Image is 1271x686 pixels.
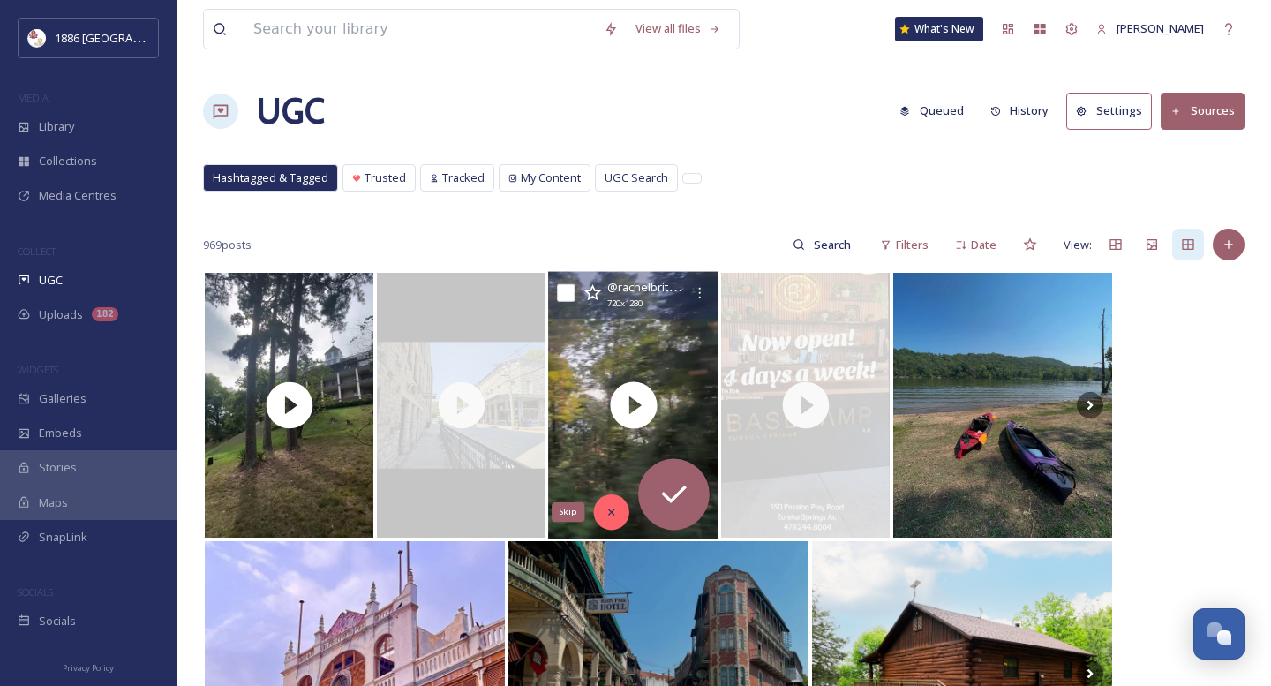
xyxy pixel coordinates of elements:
span: SOCIALS [18,585,53,599]
span: Library [39,118,74,135]
img: thumbnail [205,273,373,538]
span: COLLECT [18,245,56,258]
a: Settings [1066,93,1161,129]
span: UGC [39,272,63,289]
span: Media Centres [39,187,117,204]
button: Settings [1066,93,1152,129]
span: Embeds [39,425,82,441]
span: View: [1064,237,1092,253]
span: SnapLink [39,529,87,546]
button: Open Chat [1193,608,1245,660]
a: UGC [256,85,325,138]
span: Collections [39,153,97,170]
span: Tracked [442,170,485,186]
img: thumbnail [377,273,545,538]
span: Socials [39,613,76,629]
span: Filters [896,237,929,253]
a: [PERSON_NAME] [1087,11,1213,46]
img: logos.png [28,29,46,47]
span: WIDGETS [18,363,58,376]
input: Search [805,227,862,262]
img: thumbnail [548,272,718,539]
a: View all files [627,11,730,46]
span: 720 x 1280 [607,298,643,311]
button: History [981,94,1058,128]
input: Search your library [244,10,595,49]
span: Uploads [39,306,83,323]
span: Trusted [365,170,406,186]
span: UGC Search [605,170,668,186]
div: Skip [552,502,584,523]
div: 182 [92,307,118,321]
span: Date [971,237,996,253]
img: Forgot to post from last weekend! Started with kayaking round Beaver lake and then moseyed on ove... [893,273,1112,538]
a: History [981,94,1067,128]
span: My Content [521,170,581,186]
button: Queued [891,94,973,128]
img: thumbnail [721,273,890,538]
a: What's New [895,17,983,41]
span: Galleries [39,390,86,407]
span: Hashtagged & Tagged [213,170,328,186]
span: 969 posts [203,237,252,253]
span: [PERSON_NAME] [1117,20,1204,36]
span: Maps [39,494,68,511]
span: Stories [39,459,77,476]
span: @ rachelbritt24 [607,278,685,295]
a: Queued [891,94,981,128]
span: MEDIA [18,91,49,104]
a: Privacy Policy [63,656,114,677]
span: Privacy Policy [63,662,114,674]
span: 1886 [GEOGRAPHIC_DATA] [55,29,194,46]
button: Sources [1161,93,1245,129]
